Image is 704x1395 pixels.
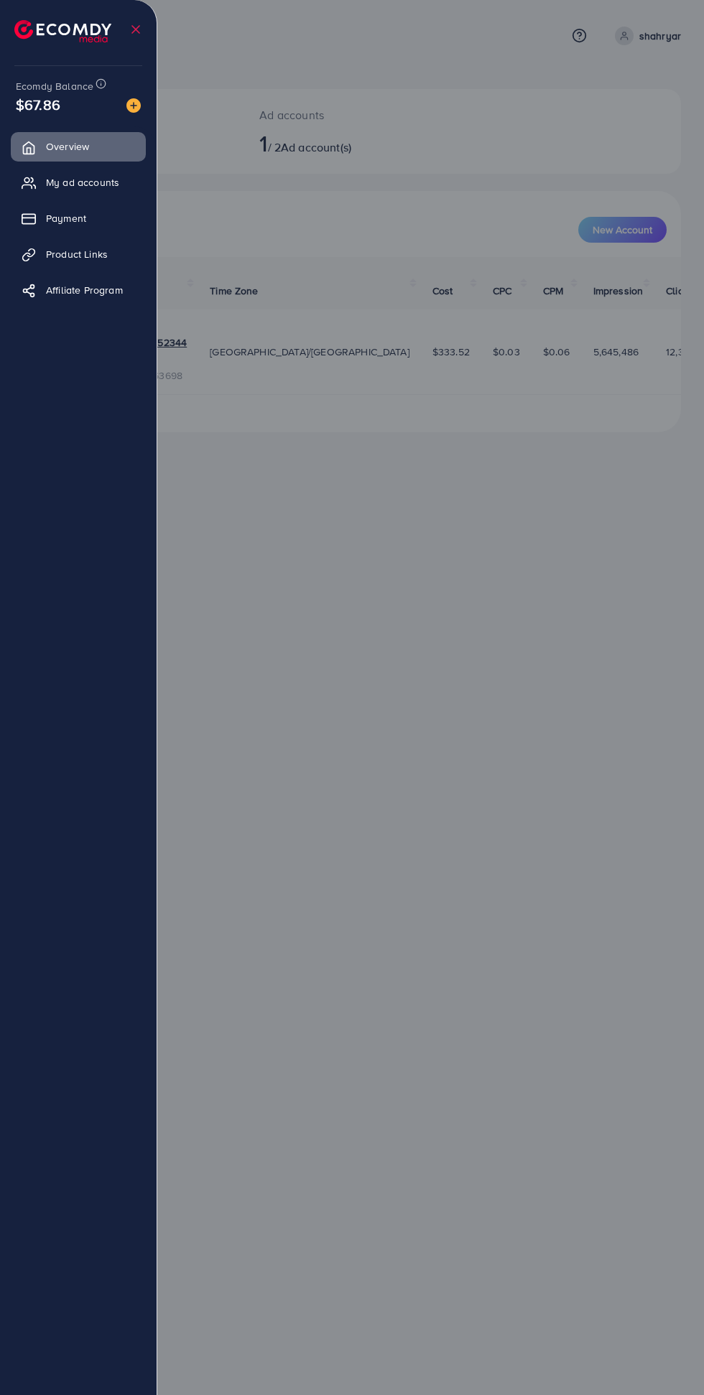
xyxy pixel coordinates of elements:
a: Overview [11,132,146,161]
img: logo [14,20,111,42]
a: Affiliate Program [11,276,146,304]
a: My ad accounts [11,168,146,197]
span: Overview [46,139,89,154]
span: Ecomdy Balance [16,79,93,93]
a: Product Links [11,240,146,269]
img: image [126,98,141,113]
a: Payment [11,204,146,233]
span: My ad accounts [46,175,119,190]
span: Product Links [46,247,108,261]
span: Affiliate Program [46,283,123,297]
iframe: Chat [643,1330,693,1384]
span: Payment [46,211,86,225]
span: $67.86 [16,94,60,115]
